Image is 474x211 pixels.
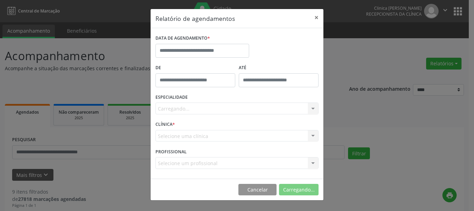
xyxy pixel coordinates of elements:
button: Close [310,9,323,26]
h5: Relatório de agendamentos [155,14,235,23]
label: ATÉ [239,63,319,73]
label: PROFISSIONAL [155,146,187,157]
label: DATA DE AGENDAMENTO [155,33,210,44]
button: Cancelar [238,184,277,196]
label: ESPECIALIDADE [155,92,188,103]
label: CLÍNICA [155,119,175,130]
button: Carregando... [279,184,319,196]
label: De [155,63,235,73]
